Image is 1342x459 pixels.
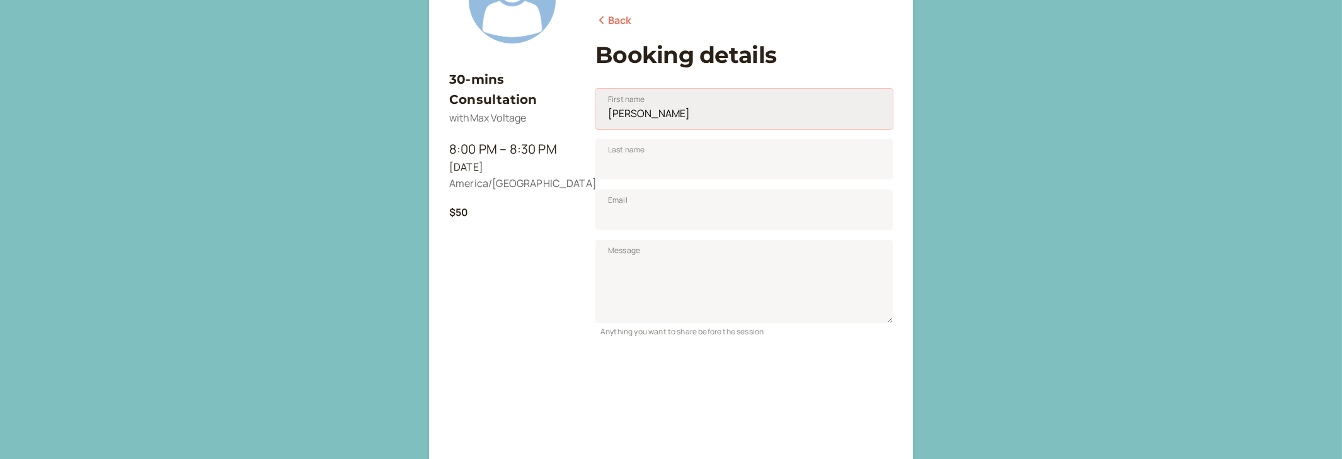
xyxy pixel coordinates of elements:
[449,159,575,176] div: [DATE]
[595,323,893,337] div: Anything you want to share before the session
[608,93,645,106] span: First name
[595,190,893,230] input: Email
[608,244,640,257] span: Message
[595,89,893,129] input: First name
[608,144,645,156] span: Last name
[449,69,575,110] h3: 30-mins Consultation
[449,111,526,125] span: with Max Voltage
[449,139,575,159] div: 8:00 PM – 8:30 PM
[595,240,893,323] textarea: Message
[595,13,632,29] a: Back
[449,176,575,192] div: America/[GEOGRAPHIC_DATA]
[449,205,468,219] b: $50
[595,139,893,179] input: Last name
[595,42,893,69] h1: Booking details
[608,194,628,207] span: Email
